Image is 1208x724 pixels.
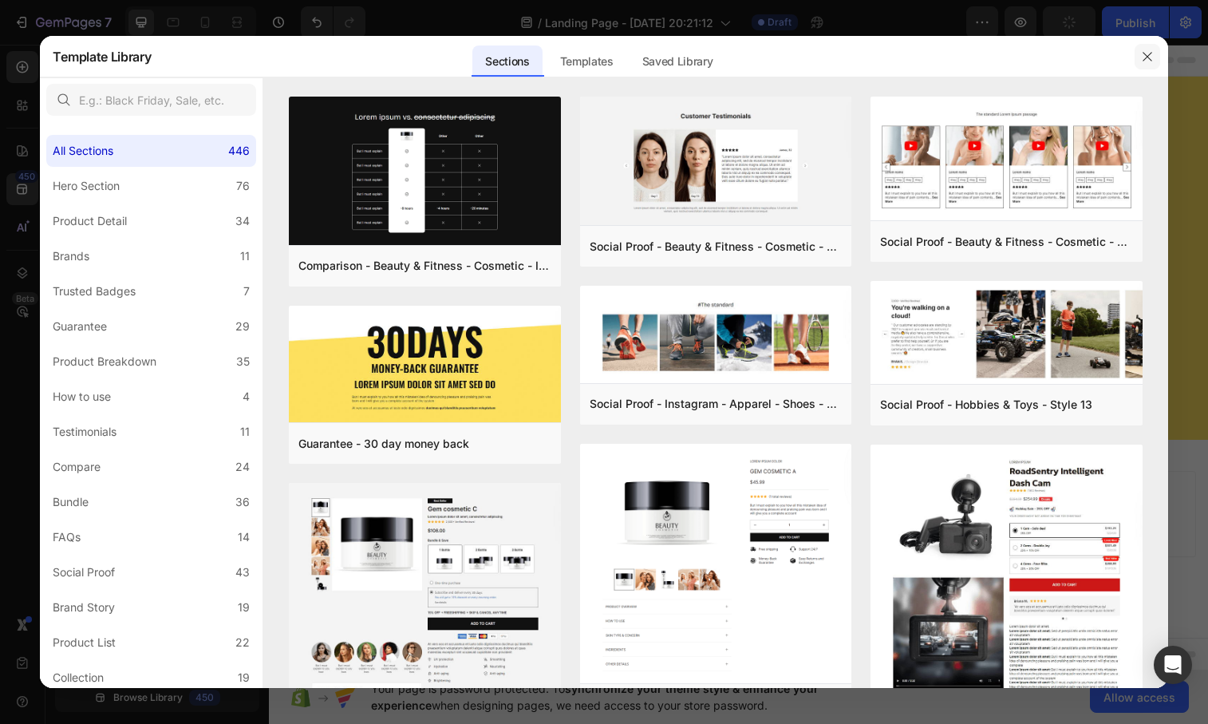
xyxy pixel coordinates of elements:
[53,352,156,371] div: Product Breakdown
[53,528,81,547] div: FAQs
[53,457,101,477] div: Compare
[53,633,116,652] div: Product List
[299,481,409,496] span: inspired by CRO experts
[870,97,1142,224] img: sp8.png
[590,237,842,256] div: Social Proof - Beauty & Fitness - Cosmetic - Style 16
[238,598,250,617] div: 19
[53,247,89,266] div: Brands
[53,36,151,77] h2: Template Library
[53,493,89,512] div: Bundle
[537,481,656,496] span: then drag & drop elements
[236,176,250,196] div: 76
[53,598,115,617] div: Brand Story
[53,317,107,336] div: Guarantee
[235,633,250,652] div: 22
[289,97,560,248] img: c19.png
[53,212,127,231] div: Product Detail
[880,232,1132,251] div: Social Proof - Beauty & Fitness - Cosmetic - Style 8
[870,281,1142,387] img: sp13.png
[235,457,250,477] div: 24
[307,461,404,478] div: Choose templates
[831,224,863,256] button: Carousel Next Arrow
[243,387,250,406] div: 4
[547,45,626,77] div: Templates
[580,97,851,228] img: sp16.png
[53,387,111,406] div: How to use
[1154,646,1192,684] div: Open Intercom Messenger
[53,176,120,196] div: Hero Section
[53,422,116,441] div: Testimonials
[580,286,851,386] img: sp30.png
[298,256,551,275] div: Comparison - Beauty & Fitness - Cosmetic - Ingredients - Style 19
[235,493,250,512] div: 36
[243,282,250,301] div: 7
[238,528,250,547] div: 14
[235,563,250,582] div: 43
[298,434,469,453] div: Guarantee - 30 day money back
[228,141,250,160] div: 446
[235,317,250,336] div: 29
[235,212,250,231] div: 34
[46,84,256,116] input: E.g.: Black Friday, Sale, etc.
[472,45,542,77] div: Sections
[441,426,517,443] span: Add section
[236,352,250,371] div: 35
[289,306,560,425] img: g30.png
[432,461,516,478] div: Generate layout
[549,461,646,478] div: Add blank section
[53,563,115,582] div: Social Proof
[238,668,250,687] div: 19
[53,668,104,687] div: Collection
[53,282,136,301] div: Trusted Badges
[240,247,250,266] div: 11
[630,45,726,77] div: Saved Library
[430,481,515,496] span: from URL or image
[590,394,842,413] div: Social Proof - Instagram - Apparel - Shoes - Style 30
[94,224,126,256] button: Carousel Back Arrow
[580,444,851,687] img: pd11.png
[151,144,807,243] p: “At vero eos et accusamus et iusto odio dignissimos ”
[240,422,250,441] div: 11
[92,97,866,117] h2: IN THE PRESS
[880,395,1092,414] div: Social Proof - Hobbies & Toys - Style 13
[449,299,508,331] img: gempages_432750572815254551-ef2d07fe-65d6-4222-9f47-c36fddecffd7.svg
[53,141,113,160] div: All Sections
